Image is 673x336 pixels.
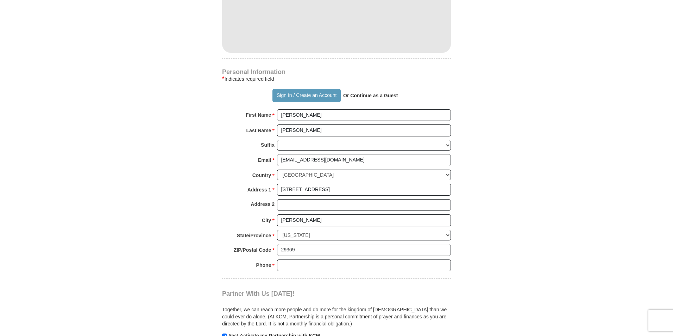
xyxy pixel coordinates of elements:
button: Sign In / Create an Account [272,89,340,102]
strong: Suffix [261,140,275,150]
div: Indicates required field [222,75,451,83]
strong: Last Name [246,126,271,135]
strong: Email [258,155,271,165]
p: Together, we can reach more people and do more for the kingdom of [DEMOGRAPHIC_DATA] than we coul... [222,306,451,327]
strong: Phone [256,260,271,270]
strong: ZIP/Postal Code [234,245,271,255]
strong: City [262,215,271,225]
strong: Country [252,170,271,180]
strong: First Name [246,110,271,120]
strong: State/Province [237,231,271,240]
h4: Personal Information [222,69,451,75]
strong: Or Continue as a Guest [343,93,398,98]
strong: Address 2 [251,199,275,209]
strong: Address 1 [247,185,271,195]
span: Partner With Us [DATE]! [222,290,295,297]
